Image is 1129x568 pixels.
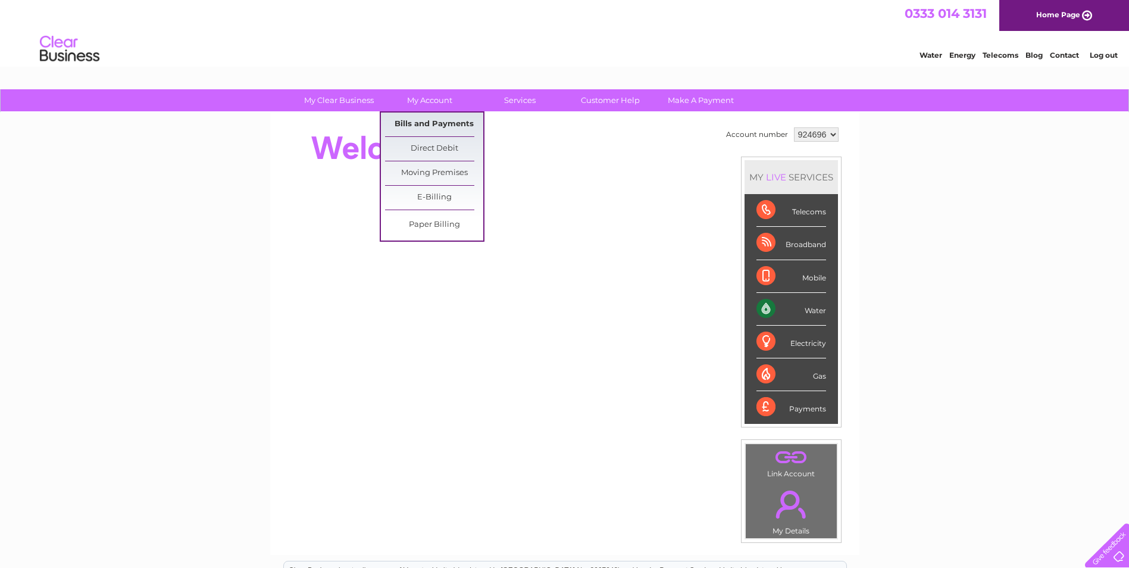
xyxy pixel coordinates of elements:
[284,7,846,58] div: Clear Business is a trading name of Verastar Limited (registered in [GEOGRAPHIC_DATA] No. 3667643...
[756,194,826,227] div: Telecoms
[723,124,791,145] td: Account number
[561,89,659,111] a: Customer Help
[385,161,483,185] a: Moving Premises
[652,89,750,111] a: Make A Payment
[385,213,483,237] a: Paper Billing
[756,293,826,326] div: Water
[920,51,942,60] a: Water
[764,171,789,183] div: LIVE
[756,326,826,358] div: Electricity
[385,113,483,136] a: Bills and Payments
[745,480,837,539] td: My Details
[749,483,834,525] a: .
[756,260,826,293] div: Mobile
[1050,51,1079,60] a: Contact
[756,227,826,260] div: Broadband
[1090,51,1118,60] a: Log out
[385,137,483,161] a: Direct Debit
[471,89,569,111] a: Services
[290,89,388,111] a: My Clear Business
[745,160,838,194] div: MY SERVICES
[756,391,826,423] div: Payments
[949,51,975,60] a: Energy
[756,358,826,391] div: Gas
[380,89,479,111] a: My Account
[745,444,837,481] td: Link Account
[385,186,483,210] a: E-Billing
[749,447,834,468] a: .
[1025,51,1043,60] a: Blog
[39,31,100,67] img: logo.png
[983,51,1018,60] a: Telecoms
[905,6,987,21] a: 0333 014 3131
